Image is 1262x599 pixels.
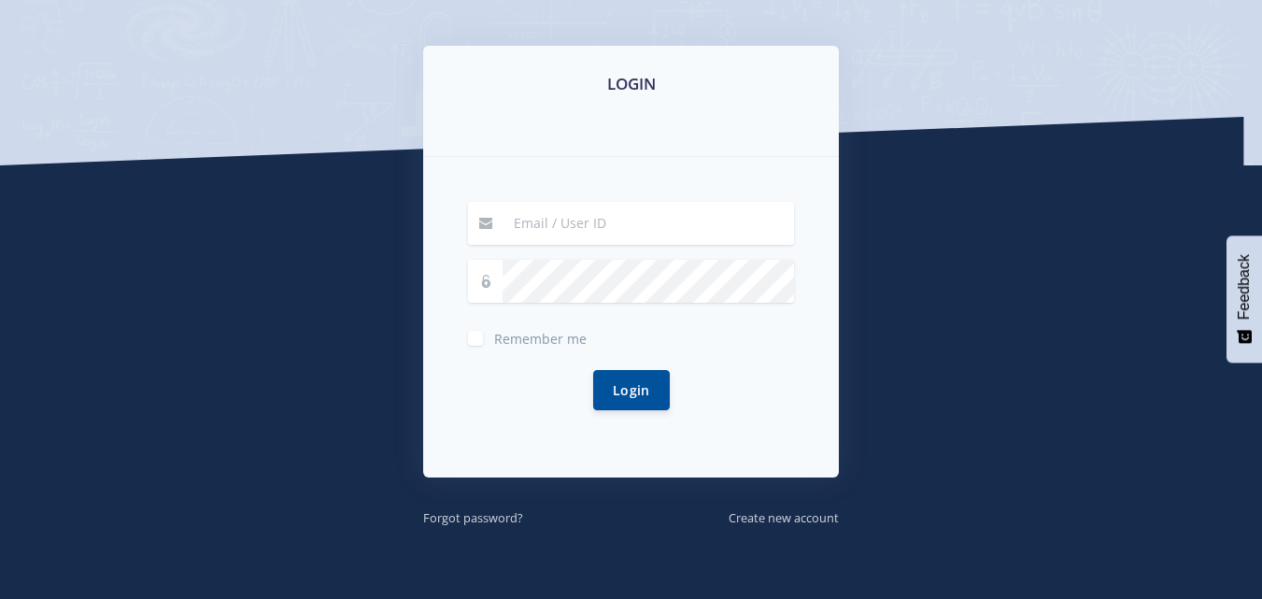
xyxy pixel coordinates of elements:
[446,72,816,96] h3: LOGIN
[1236,254,1253,320] span: Feedback
[1227,235,1262,363] button: Feedback - Show survey
[423,509,523,526] small: Forgot password?
[423,506,523,527] a: Forgot password?
[729,509,839,526] small: Create new account
[729,506,839,527] a: Create new account
[494,330,587,348] span: Remember me
[593,370,670,410] button: Login
[503,202,794,245] input: Email / User ID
